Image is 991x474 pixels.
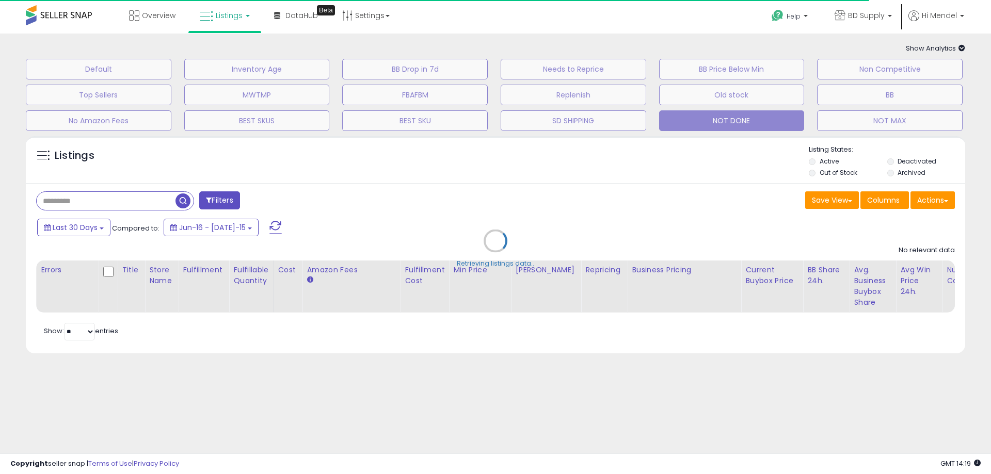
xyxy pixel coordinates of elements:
[216,10,243,21] span: Listings
[342,85,488,105] button: FBAFBM
[342,59,488,79] button: BB Drop in 7d
[501,110,646,131] button: SD SHIPPING
[908,10,964,34] a: Hi Mendel
[501,85,646,105] button: Replenish
[88,459,132,468] a: Terms of Use
[906,43,965,53] span: Show Analytics
[659,59,805,79] button: BB Price Below Min
[848,10,885,21] span: BD Supply
[771,9,784,22] i: Get Help
[659,85,805,105] button: Old stock
[184,110,330,131] button: BEST SKUS
[940,459,981,468] span: 2025-08-15 14:19 GMT
[342,110,488,131] button: BEST SKU
[457,259,534,268] div: Retrieving listings data..
[817,110,963,131] button: NOT MAX
[142,10,175,21] span: Overview
[184,59,330,79] button: Inventory Age
[26,110,171,131] button: No Amazon Fees
[317,5,335,15] div: Tooltip anchor
[817,59,963,79] button: Non Competitive
[817,85,963,105] button: BB
[501,59,646,79] button: Needs to Reprice
[10,459,179,469] div: seller snap | |
[184,85,330,105] button: MWTMP
[787,12,801,21] span: Help
[26,85,171,105] button: Top Sellers
[10,459,48,468] strong: Copyright
[659,110,805,131] button: NOT DONE
[285,10,318,21] span: DataHub
[763,2,818,34] a: Help
[922,10,957,21] span: Hi Mendel
[134,459,179,468] a: Privacy Policy
[26,59,171,79] button: Default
